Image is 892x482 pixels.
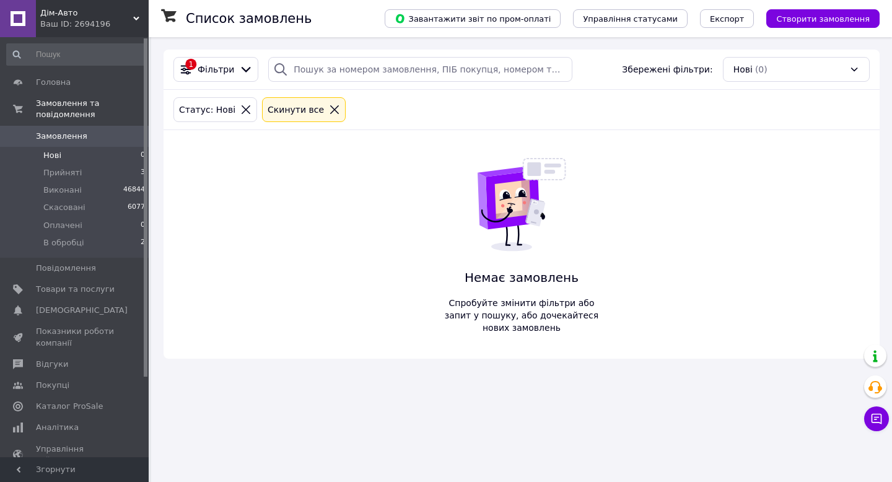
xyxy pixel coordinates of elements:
span: Експорт [710,14,745,24]
span: Нові [43,150,61,161]
span: Нові [733,63,753,76]
input: Пошук за номером замовлення, ПІБ покупця, номером телефону, Email, номером накладної [268,57,572,82]
span: 0 [141,150,145,161]
span: 3 [141,167,145,178]
span: Створити замовлення [776,14,870,24]
a: Створити замовлення [754,13,880,23]
span: Збережені фільтри: [622,63,712,76]
span: Замовлення [36,131,87,142]
span: 46844 [123,185,145,196]
div: Ваш ID: 2694196 [40,19,149,30]
button: Чат з покупцем [864,406,889,431]
span: Фільтри [198,63,234,76]
div: Cкинути все [265,103,326,116]
span: Товари та послуги [36,284,115,295]
button: Управління статусами [573,9,688,28]
span: Управління сайтом [36,444,115,466]
button: Створити замовлення [766,9,880,28]
div: Статус: Нові [177,103,238,116]
span: Показники роботи компанії [36,326,115,348]
h1: Список замовлень [186,11,312,26]
span: Немає замовлень [440,269,603,287]
span: Прийняті [43,167,82,178]
span: В обробці [43,237,84,248]
span: Дім-Авто [40,7,133,19]
button: Завантажити звіт по пром-оплаті [385,9,561,28]
span: 0 [141,220,145,231]
button: Експорт [700,9,754,28]
span: Завантажити звіт по пром-оплаті [395,13,551,24]
span: Покупці [36,380,69,391]
span: (0) [755,64,767,74]
span: 2 [141,237,145,248]
span: 6077 [128,202,145,213]
span: Оплачені [43,220,82,231]
span: Замовлення та повідомлення [36,98,149,120]
span: [DEMOGRAPHIC_DATA] [36,305,128,316]
span: Головна [36,77,71,88]
span: Відгуки [36,359,68,370]
span: Повідомлення [36,263,96,274]
span: Виконані [43,185,82,196]
span: Управління статусами [583,14,678,24]
span: Каталог ProSale [36,401,103,412]
span: Спробуйте змінити фільтри або запит у пошуку, або дочекайтеся нових замовлень [440,297,603,334]
span: Скасовані [43,202,85,213]
input: Пошук [6,43,146,66]
span: Аналітика [36,422,79,433]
